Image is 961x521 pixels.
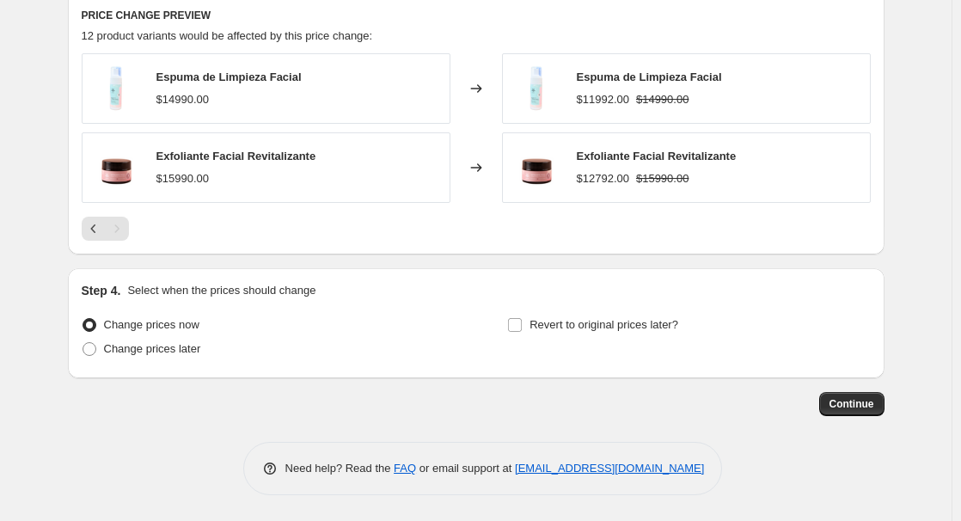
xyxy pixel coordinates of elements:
nav: Pagination [82,217,129,241]
img: Untitleddesign-2024-06-27T112633.514_80x.png [91,63,143,114]
span: Change prices now [104,318,199,331]
span: Continue [829,397,874,411]
span: 12 product variants would be affected by this price change: [82,29,373,42]
div: $11992.00 [577,91,629,108]
button: Continue [819,392,884,416]
span: Espuma de Limpieza Facial [577,70,722,83]
p: Select when the prices should change [127,282,315,299]
img: Untitleddesign-2024-06-27T112633.514_80x.png [511,63,563,114]
div: $14990.00 [156,91,209,108]
strike: $14990.00 [636,91,689,108]
strike: $15990.00 [636,170,689,187]
img: Copy_of_-15_off_efdca19c-63a6-45dc-ba77-b7716c3359ed_80x.png [91,142,143,193]
span: Exfoliante Facial Revitalizante [156,150,316,162]
img: Copy_of_-15_off_efdca19c-63a6-45dc-ba77-b7716c3359ed_80x.png [511,142,563,193]
a: [EMAIL_ADDRESS][DOMAIN_NAME] [515,462,704,475]
a: FAQ [394,462,416,475]
span: Revert to original prices later? [529,318,678,331]
h6: PRICE CHANGE PREVIEW [82,9,871,22]
span: Exfoliante Facial Revitalizante [577,150,737,162]
span: Change prices later [104,342,201,355]
div: $15990.00 [156,170,209,187]
button: Previous [82,217,106,241]
div: $12792.00 [577,170,629,187]
span: Espuma de Limpieza Facial [156,70,302,83]
h2: Step 4. [82,282,121,299]
span: or email support at [416,462,515,475]
span: Need help? Read the [285,462,395,475]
